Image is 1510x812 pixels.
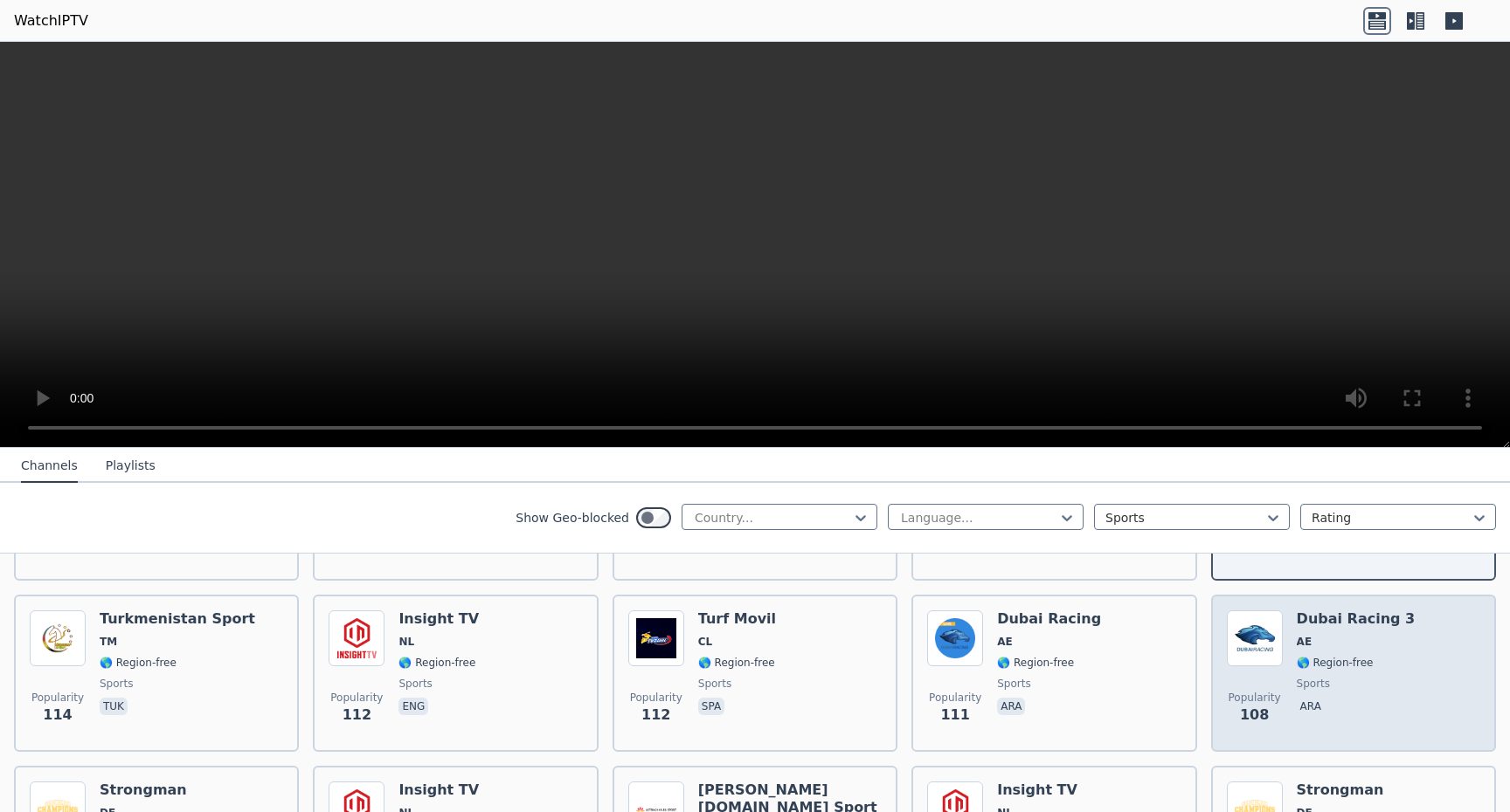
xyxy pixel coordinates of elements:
[940,705,969,726] span: 111
[1297,698,1325,715] p: ara
[698,677,731,691] span: sports
[100,781,187,799] h6: Strongman
[698,635,712,649] span: CL
[997,781,1077,799] h6: Insight TV
[1297,656,1374,670] span: 🌎 Region-free
[43,705,72,726] span: 114
[1297,610,1416,628] h6: Dubai Racing 3
[997,698,1025,715] p: ara
[1240,705,1269,726] span: 108
[398,677,432,691] span: sports
[398,698,428,715] p: eng
[21,450,78,483] button: Channels
[997,656,1074,670] span: 🌎 Region-free
[106,450,156,483] button: Playlists
[628,610,684,666] img: Turf Movil
[1227,610,1283,666] img: Dubai Racing 3
[329,610,384,666] img: Insight TV
[1297,781,1384,799] h6: Strongman
[398,610,479,628] h6: Insight TV
[1297,677,1330,691] span: sports
[330,691,383,705] span: Popularity
[343,705,371,726] span: 112
[698,698,724,715] p: spa
[100,635,117,649] span: TM
[100,610,255,628] h6: Turkmenistan Sport
[997,635,1012,649] span: AE
[100,656,177,670] span: 🌎 Region-free
[100,698,128,715] p: tuk
[698,656,775,670] span: 🌎 Region-free
[997,677,1030,691] span: sports
[1229,691,1281,705] span: Popularity
[630,691,682,705] span: Popularity
[31,691,84,705] span: Popularity
[100,677,133,691] span: sports
[927,610,983,666] img: Dubai Racing
[398,656,475,670] span: 🌎 Region-free
[516,509,629,526] label: Show Geo-blocked
[641,705,670,726] span: 112
[14,10,88,31] a: WatchIPTV
[929,691,981,705] span: Popularity
[398,635,414,649] span: NL
[398,781,479,799] h6: Insight TV
[30,610,86,666] img: Turkmenistan Sport
[1297,635,1312,649] span: AE
[698,610,776,628] h6: Turf Movil
[997,610,1101,628] h6: Dubai Racing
